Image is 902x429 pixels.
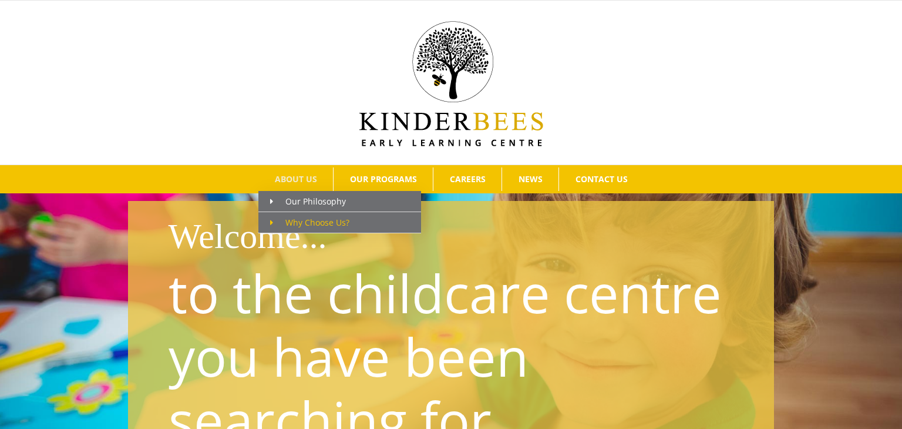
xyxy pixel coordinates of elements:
[450,175,486,183] span: CAREERS
[575,175,628,183] span: CONTACT US
[519,175,543,183] span: NEWS
[559,167,644,191] a: CONTACT US
[258,191,421,212] a: Our Philosophy
[433,167,502,191] a: CAREERS
[275,175,317,183] span: ABOUT US
[502,167,558,191] a: NEWS
[258,212,421,233] a: Why Choose Us?
[258,167,333,191] a: ABOUT US
[359,21,543,146] img: Kinder Bees Logo
[270,196,346,207] span: Our Philosophy
[18,165,884,193] nav: Main Menu
[334,167,433,191] a: OUR PROGRAMS
[169,212,766,261] h1: Welcome...
[350,175,417,183] span: OUR PROGRAMS
[270,217,349,228] span: Why Choose Us?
